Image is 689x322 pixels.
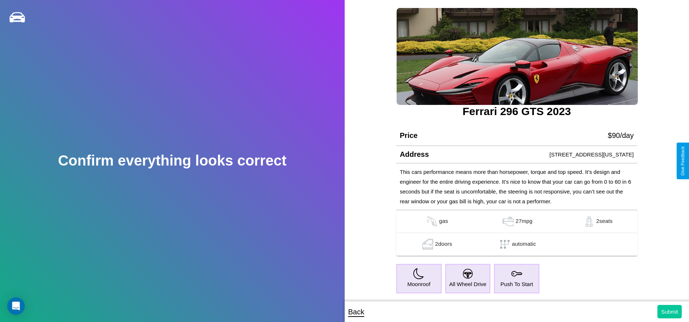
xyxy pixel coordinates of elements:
[657,305,682,318] button: Submit
[421,239,435,250] img: gas
[7,297,25,315] div: Open Intercom Messenger
[596,216,613,227] p: 2 seats
[608,129,634,142] p: $ 90 /day
[515,216,532,227] p: 27 mpg
[407,279,430,289] p: Moonroof
[58,152,287,169] h2: Confirm everything looks correct
[550,150,634,159] p: [STREET_ADDRESS][US_STATE]
[348,305,364,318] p: Back
[501,216,515,227] img: gas
[680,146,685,176] div: Give Feedback
[500,279,533,289] p: Push To Start
[512,239,536,250] p: automatic
[396,210,637,256] table: simple table
[439,216,448,227] p: gas
[449,279,487,289] p: All Wheel Drive
[435,239,452,250] p: 2 doors
[400,150,429,159] h4: Address
[396,105,637,118] h3: Ferrari 296 GTS 2023
[400,167,634,206] p: This cars performance means more than horsepower, torque and top speed. It’s design and engineer ...
[425,216,439,227] img: gas
[582,216,596,227] img: gas
[400,131,418,140] h4: Price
